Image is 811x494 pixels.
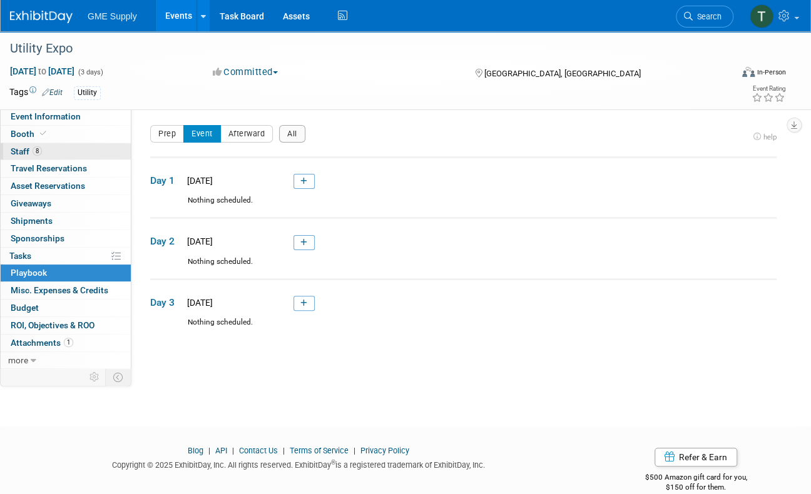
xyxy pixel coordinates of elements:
div: $500 Amazon gift card for you, [606,464,786,493]
a: ROI, Objectives & ROO [1,317,131,334]
span: | [280,446,288,455]
a: Budget [1,300,131,316]
div: Utility Expo [6,38,720,60]
sup: ® [331,459,335,466]
span: GME Supply [88,11,137,21]
span: Event Information [11,111,81,121]
span: Sponsorships [11,233,64,243]
span: Booth [11,129,49,139]
a: Staff8 [1,143,131,160]
span: Asset Reservations [11,181,85,191]
a: Asset Reservations [1,178,131,194]
a: Booth [1,126,131,143]
span: 8 [33,146,42,156]
span: Budget [11,303,39,313]
img: ExhibitDay [10,11,73,23]
span: Attachments [11,338,73,348]
span: to [36,66,48,76]
a: more [1,352,131,369]
a: Attachments1 [1,335,131,351]
a: Edit [42,88,63,97]
button: Prep [150,125,184,143]
span: Tasks [9,251,31,261]
a: Tasks [1,248,131,265]
span: Day 1 [150,174,181,188]
a: Blog [188,446,203,455]
a: Misc. Expenses & Credits [1,282,131,299]
div: $150 off for them. [606,482,786,493]
a: Sponsorships [1,230,131,247]
span: Misc. Expenses & Credits [11,285,108,295]
span: (3 days) [77,68,103,76]
td: Toggle Event Tabs [106,369,131,385]
span: | [350,446,359,455]
span: Search [693,12,722,21]
span: [DATE] [183,236,213,246]
button: Event [183,125,221,143]
span: Staff [11,146,42,156]
button: Afterward [220,125,273,143]
span: Playbook [11,268,47,278]
a: Playbook [1,265,131,281]
button: Committed [208,66,283,79]
span: Day 3 [150,296,181,310]
div: Event Format [672,65,786,84]
td: Personalize Event Tab Strip [84,369,106,385]
span: Travel Reservations [11,163,87,173]
span: more [8,355,28,365]
span: [DATE] [183,298,213,308]
a: Event Information [1,108,131,125]
a: Contact Us [239,446,278,455]
div: In-Person [757,68,786,77]
div: Nothing scheduled. [150,195,777,217]
a: Search [676,6,733,28]
span: | [205,446,213,455]
a: Terms of Service [290,446,349,455]
span: [GEOGRAPHIC_DATA], [GEOGRAPHIC_DATA] [484,69,640,78]
a: Privacy Policy [360,446,409,455]
td: Tags [9,86,63,100]
div: Nothing scheduled. [150,256,777,278]
span: ROI, Objectives & ROO [11,320,94,330]
a: Travel Reservations [1,160,131,177]
img: Format-Inperson.png [742,67,755,77]
span: [DATE] [DATE] [9,66,75,77]
a: Shipments [1,213,131,229]
a: API [215,446,227,455]
div: Nothing scheduled. [150,317,777,339]
span: Shipments [11,216,53,226]
img: Todd Licence [750,4,773,28]
span: help [763,133,777,141]
span: 1 [64,338,73,347]
i: Booth reservation complete [40,130,46,137]
span: | [229,446,237,455]
button: All [279,125,305,143]
a: Giveaways [1,195,131,212]
a: Refer & Earn [655,448,737,466]
div: Utility [74,86,101,99]
div: Event Rating [752,86,785,92]
div: Copyright © 2025 ExhibitDay, Inc. All rights reserved. ExhibitDay is a registered trademark of Ex... [9,456,587,471]
span: Giveaways [11,198,51,208]
span: Day 2 [150,234,181,248]
span: [DATE] [183,176,213,186]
